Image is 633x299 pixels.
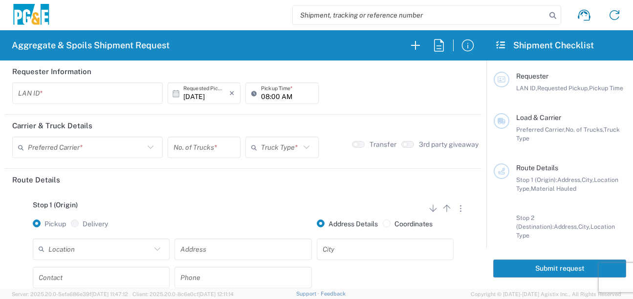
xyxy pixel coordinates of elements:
span: Stop 2 (Destination): [516,214,554,230]
span: Stop 1 (Origin): [516,176,557,183]
span: [DATE] 12:11:14 [198,291,234,297]
span: No. of Trucks, [566,126,604,133]
span: Pickup Time [589,84,623,92]
input: Shipment, tracking or reference number [293,6,546,24]
h2: Route Details [12,175,60,185]
span: Route Details [516,164,558,172]
h2: Carrier & Truck Details [12,121,92,131]
img: pge [12,4,51,27]
label: Coordinates [383,219,433,228]
h2: Requester Information [12,67,91,77]
label: 3rd party giveaway [419,140,479,149]
span: Address, [554,223,578,230]
label: Address Details [317,219,378,228]
h2: Shipment Checklist [495,40,594,51]
span: Material Hauled [531,185,576,192]
button: Submit request [493,259,626,278]
span: City, [582,176,594,183]
span: Client: 2025.20.0-8c6e0cf [132,291,234,297]
i: × [229,85,235,101]
span: [DATE] 11:47:12 [91,291,128,297]
span: Copyright © [DATE]-[DATE] Agistix Inc., All Rights Reserved [471,290,621,299]
span: LAN ID, [516,84,537,92]
a: Feedback [321,291,346,297]
span: Preferred Carrier, [516,126,566,133]
span: Requested Pickup, [537,84,589,92]
span: Requester [516,72,548,80]
a: Support [296,291,321,297]
h2: Aggregate & Spoils Shipment Request [12,40,170,51]
span: Address, [557,176,582,183]
label: Transfer [370,140,396,149]
span: Load & Carrier [516,114,561,121]
span: Server: 2025.20.0-5efa686e39f [12,291,128,297]
span: City, [578,223,590,230]
span: Stop 1 (Origin) [33,201,78,209]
